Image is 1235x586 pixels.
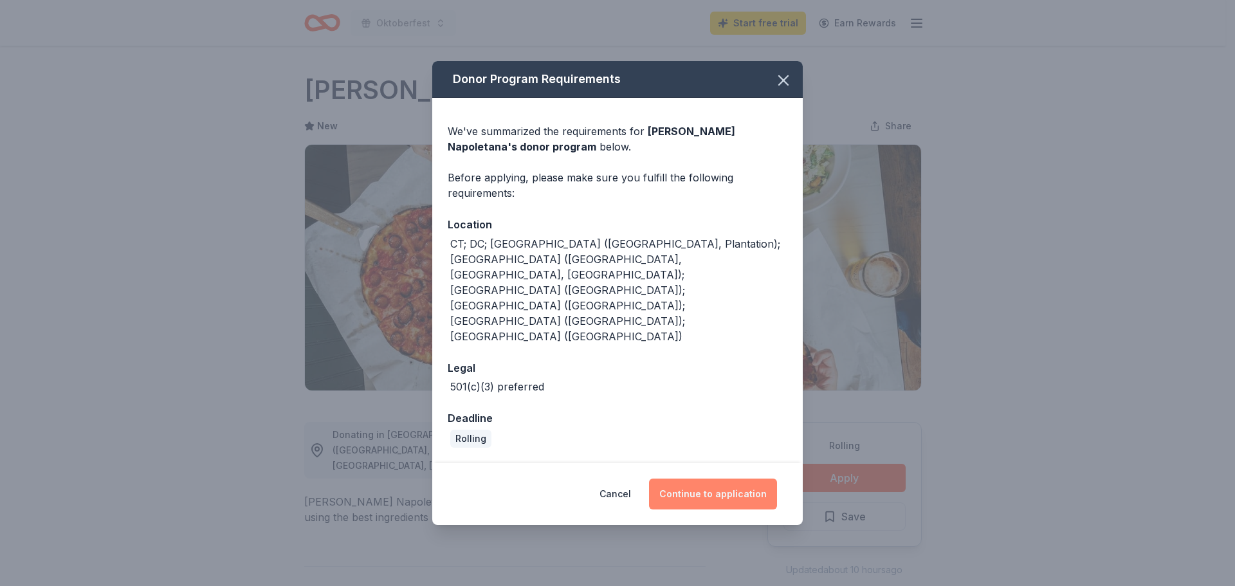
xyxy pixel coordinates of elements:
button: Continue to application [649,479,777,509]
div: Donor Program Requirements [432,61,803,98]
div: Before applying, please make sure you fulfill the following requirements: [448,170,787,201]
button: Cancel [599,479,631,509]
div: 501(c)(3) preferred [450,379,544,394]
div: Legal [448,360,787,376]
div: CT; DC; [GEOGRAPHIC_DATA] ([GEOGRAPHIC_DATA], Plantation); [GEOGRAPHIC_DATA] ([GEOGRAPHIC_DATA], ... [450,236,787,344]
div: Deadline [448,410,787,426]
div: We've summarized the requirements for below. [448,124,787,154]
div: Rolling [450,430,491,448]
div: Location [448,216,787,233]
